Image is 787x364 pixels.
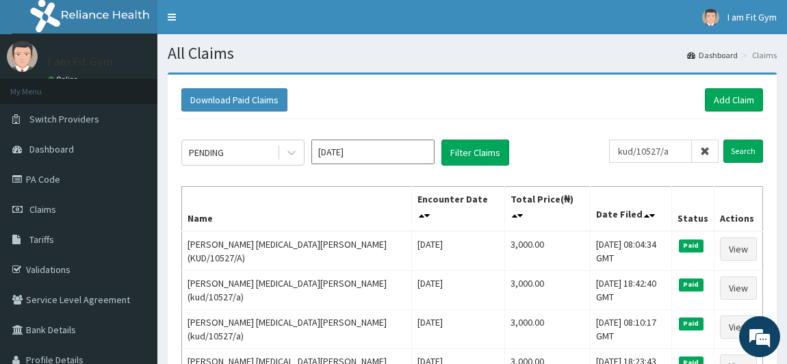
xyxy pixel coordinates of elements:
[29,233,54,246] span: Tariffs
[590,231,671,271] td: [DATE] 08:04:34 GMT
[29,113,99,125] span: Switch Providers
[679,278,704,291] span: Paid
[505,271,590,310] td: 3,000.00
[505,231,590,271] td: 3,000.00
[29,203,56,216] span: Claims
[411,310,504,349] td: [DATE]
[7,41,38,72] img: User Image
[609,140,692,163] input: Search by HMO ID
[189,146,224,159] div: PENDING
[590,271,671,310] td: [DATE] 18:42:40 GMT
[505,310,590,349] td: 3,000.00
[182,271,412,310] td: [PERSON_NAME] [MEDICAL_DATA][PERSON_NAME] (kud/10527/a)
[590,187,671,232] th: Date Filed
[48,55,113,68] p: I am Fit Gym
[727,11,777,23] span: I am Fit Gym
[720,276,757,300] a: View
[48,75,81,84] a: Online
[720,315,757,339] a: View
[679,317,704,330] span: Paid
[411,231,504,271] td: [DATE]
[441,140,509,166] button: Filter Claims
[168,44,777,62] h1: All Claims
[739,49,777,61] li: Claims
[182,187,412,232] th: Name
[182,310,412,349] td: [PERSON_NAME] [MEDICAL_DATA][PERSON_NAME] (kud/10527/a)
[720,237,757,261] a: View
[723,140,763,163] input: Search
[311,140,435,164] input: Select Month and Year
[411,271,504,310] td: [DATE]
[679,239,704,252] span: Paid
[590,310,671,349] td: [DATE] 08:10:17 GMT
[714,187,762,232] th: Actions
[181,88,287,112] button: Download Paid Claims
[687,49,738,61] a: Dashboard
[182,231,412,271] td: [PERSON_NAME] [MEDICAL_DATA][PERSON_NAME] (KUD/10527/A)
[411,187,504,232] th: Encounter Date
[705,88,763,112] a: Add Claim
[505,187,590,232] th: Total Price(₦)
[671,187,714,232] th: Status
[29,143,74,155] span: Dashboard
[702,9,719,26] img: User Image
